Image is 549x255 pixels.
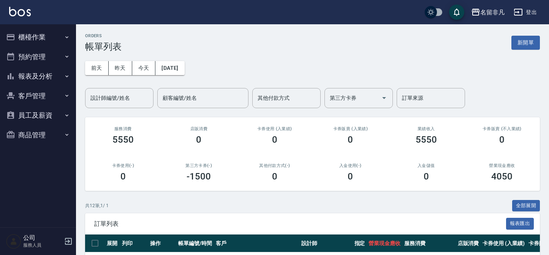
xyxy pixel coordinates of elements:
[511,5,540,19] button: 登出
[23,234,62,242] h5: 公司
[170,163,228,168] h2: 第三方卡券(-)
[456,235,481,252] th: 店販消費
[322,126,380,131] h2: 卡券販賣 (入業績)
[246,163,304,168] h2: 其他付款方式(-)
[214,235,300,252] th: 客戶
[3,86,73,106] button: 客戶管理
[353,235,367,252] th: 指定
[506,220,534,227] a: 報表匯出
[94,220,506,228] span: 訂單列表
[512,200,540,212] button: 全部展開
[120,235,148,252] th: 列印
[85,33,122,38] h2: ORDERS
[348,171,353,182] h3: 0
[105,235,120,252] th: 展開
[397,126,455,131] h2: 業績收入
[511,36,540,50] button: 新開單
[322,163,380,168] h2: 入金使用(-)
[367,235,402,252] th: 營業現金應收
[6,234,21,249] img: Person
[3,105,73,125] button: 員工及薪資
[85,202,109,209] p: 共 12 筆, 1 / 1
[449,5,464,20] button: save
[246,126,304,131] h2: 卡券使用 (入業績)
[272,134,277,145] h3: 0
[170,126,228,131] h2: 店販消費
[480,8,505,17] div: 名留非凡
[155,61,184,75] button: [DATE]
[112,134,134,145] h3: 5550
[120,171,126,182] h3: 0
[94,163,152,168] h2: 卡券使用(-)
[511,39,540,46] a: 新開單
[299,235,352,252] th: 設計師
[424,171,429,182] h3: 0
[132,61,156,75] button: 今天
[473,126,531,131] h2: 卡券販賣 (不入業績)
[9,7,31,16] img: Logo
[3,47,73,67] button: 預約管理
[397,163,455,168] h2: 入金儲值
[94,126,152,131] h3: 服務消費
[491,171,513,182] h3: 4050
[348,134,353,145] h3: 0
[402,235,456,252] th: 服務消費
[378,92,390,104] button: Open
[473,163,531,168] h2: 營業現金應收
[3,66,73,86] button: 報表及分析
[148,235,176,252] th: 操作
[109,61,132,75] button: 昨天
[272,171,277,182] h3: 0
[196,134,201,145] h3: 0
[499,134,505,145] h3: 0
[506,218,534,230] button: 報表匯出
[468,5,508,20] button: 名留非凡
[187,171,211,182] h3: -1500
[85,61,109,75] button: 前天
[23,242,62,249] p: 服務人員
[85,41,122,52] h3: 帳單列表
[3,27,73,47] button: 櫃檯作業
[176,235,214,252] th: 帳單編號/時間
[481,235,527,252] th: 卡券使用 (入業績)
[3,125,73,145] button: 商品管理
[416,134,437,145] h3: 5550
